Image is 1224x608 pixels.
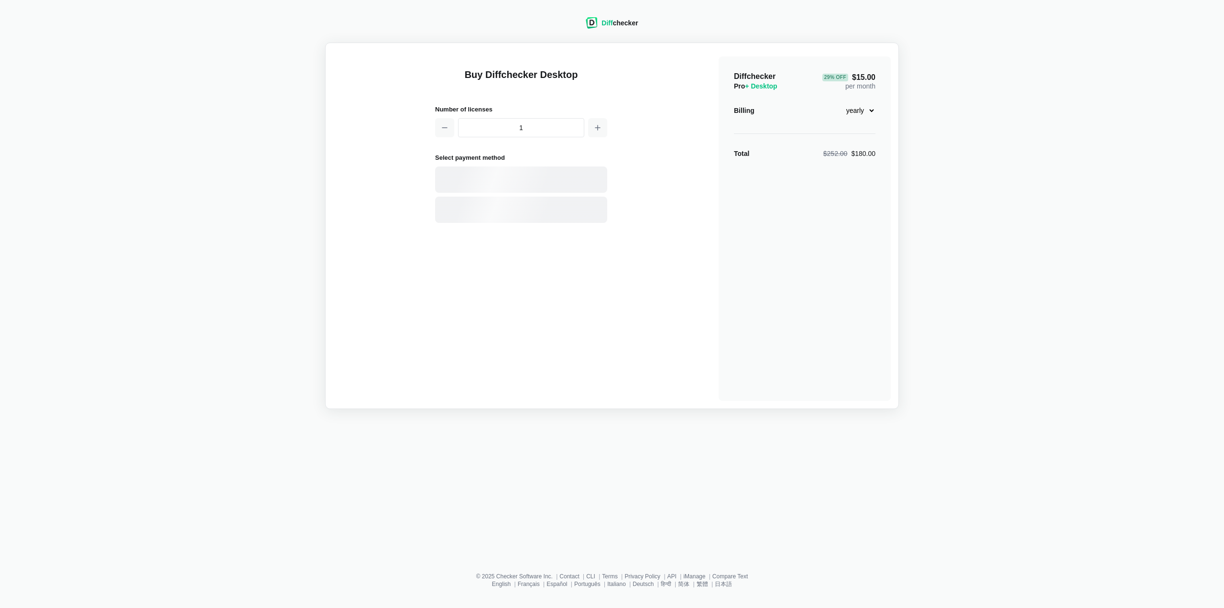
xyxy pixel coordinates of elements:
[624,573,660,580] a: Privacy Policy
[683,573,705,580] a: iManage
[633,581,654,587] a: Deutsch
[602,573,618,580] a: Terms
[586,22,638,30] a: Diffchecker logoDiffchecker
[546,581,567,587] a: Español
[712,573,748,580] a: Compare Text
[435,153,607,163] h2: Select payment method
[661,581,671,587] a: हिन्दी
[734,150,749,157] strong: Total
[822,72,875,91] div: per month
[823,150,848,157] span: $252.00
[492,581,511,587] a: English
[574,581,601,587] a: Português
[678,581,689,587] a: 简体
[559,573,579,580] a: Contact
[667,573,677,580] a: API
[586,17,598,29] img: Diffchecker logo
[697,581,708,587] a: 繁體
[586,573,595,580] a: CLI
[607,581,626,587] a: Italiano
[435,104,607,114] h2: Number of licenses
[476,574,560,579] li: © 2025 Checker Software Inc.
[734,106,754,115] div: Billing
[734,72,776,80] span: Diffchecker
[518,581,540,587] a: Français
[745,82,777,90] span: + Desktop
[823,149,875,158] div: $180.00
[601,18,638,28] div: checker
[822,74,875,81] span: $15.00
[734,82,777,90] span: Pro
[435,68,607,93] h1: Buy Diffchecker Desktop
[458,118,584,137] input: 1
[822,74,848,81] div: 29 % Off
[715,581,732,587] a: 日本語
[601,19,612,27] span: Diff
